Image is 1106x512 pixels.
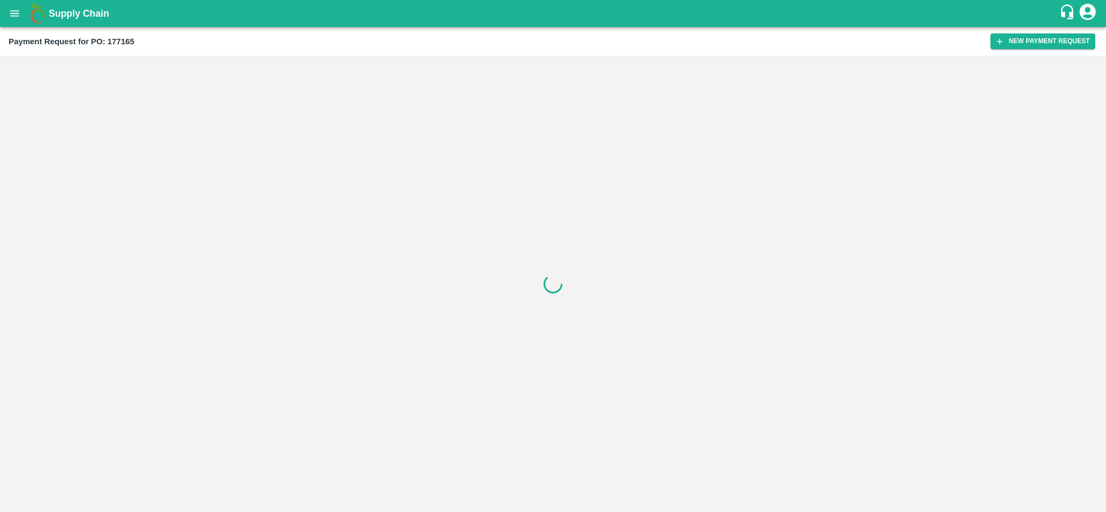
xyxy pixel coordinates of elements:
b: Payment Request for PO: 177165 [9,37,134,46]
div: customer-support [1059,4,1078,23]
img: logo [27,3,49,24]
button: New Payment Request [990,33,1095,49]
button: open drawer [2,1,27,26]
div: account of current user [1078,2,1097,25]
a: Supply Chain [49,6,1059,21]
b: Supply Chain [49,8,109,19]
